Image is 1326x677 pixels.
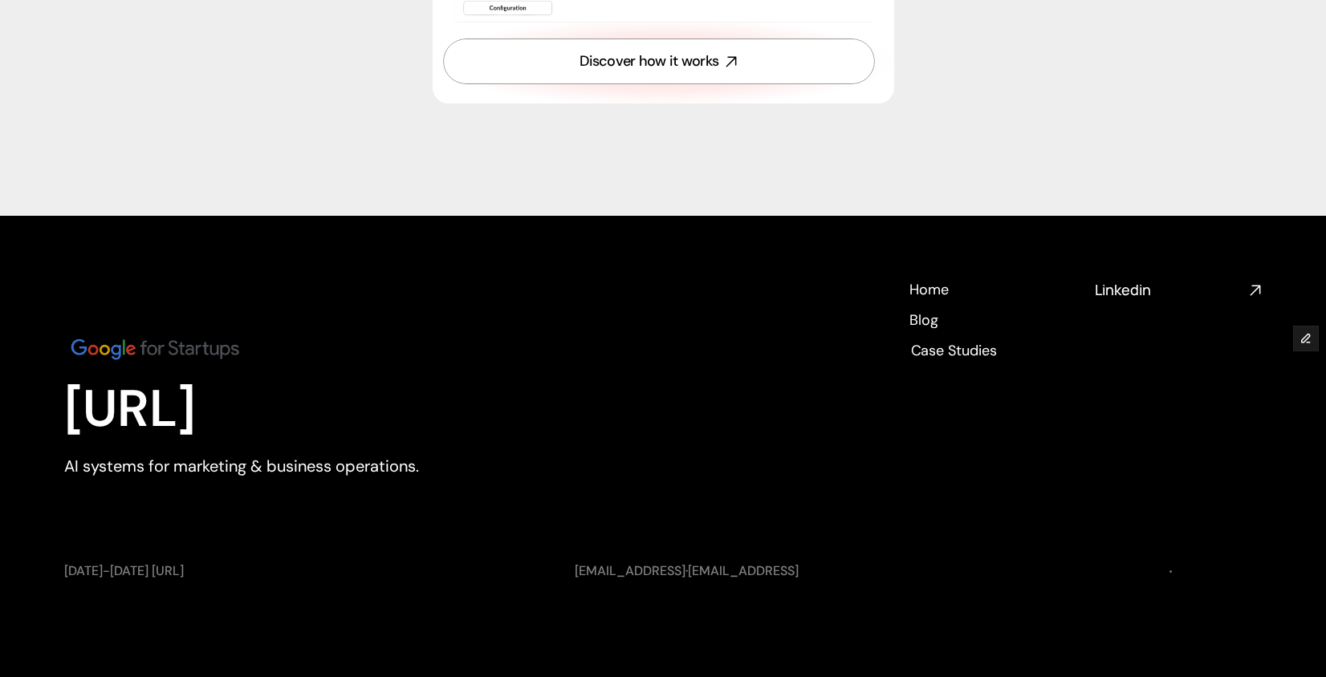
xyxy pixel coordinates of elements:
[575,562,685,579] a: [EMAIL_ADDRESS]
[909,310,938,330] p: Blog
[1095,280,1262,300] nav: Social media links
[909,341,999,359] a: Case Studies
[688,562,799,579] a: [EMAIL_ADDRESS]
[575,562,1053,580] p: ·
[64,379,506,440] p: [URL]
[64,562,543,580] p: [DATE]-[DATE] [URL]
[64,455,506,477] p: AI systems for marketing & business operations.
[909,280,950,298] a: Home
[911,341,998,361] p: Case Studies
[909,280,1076,359] nav: Footer navigation
[909,310,938,328] a: Blog
[1180,563,1262,580] a: Privacy Policy
[1095,280,1243,300] h4: Linkedin
[1294,326,1318,351] button: Edit Framer Content
[909,280,949,300] p: Home
[1095,280,1262,300] a: Linkedin
[1085,563,1161,580] a: Terms of Use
